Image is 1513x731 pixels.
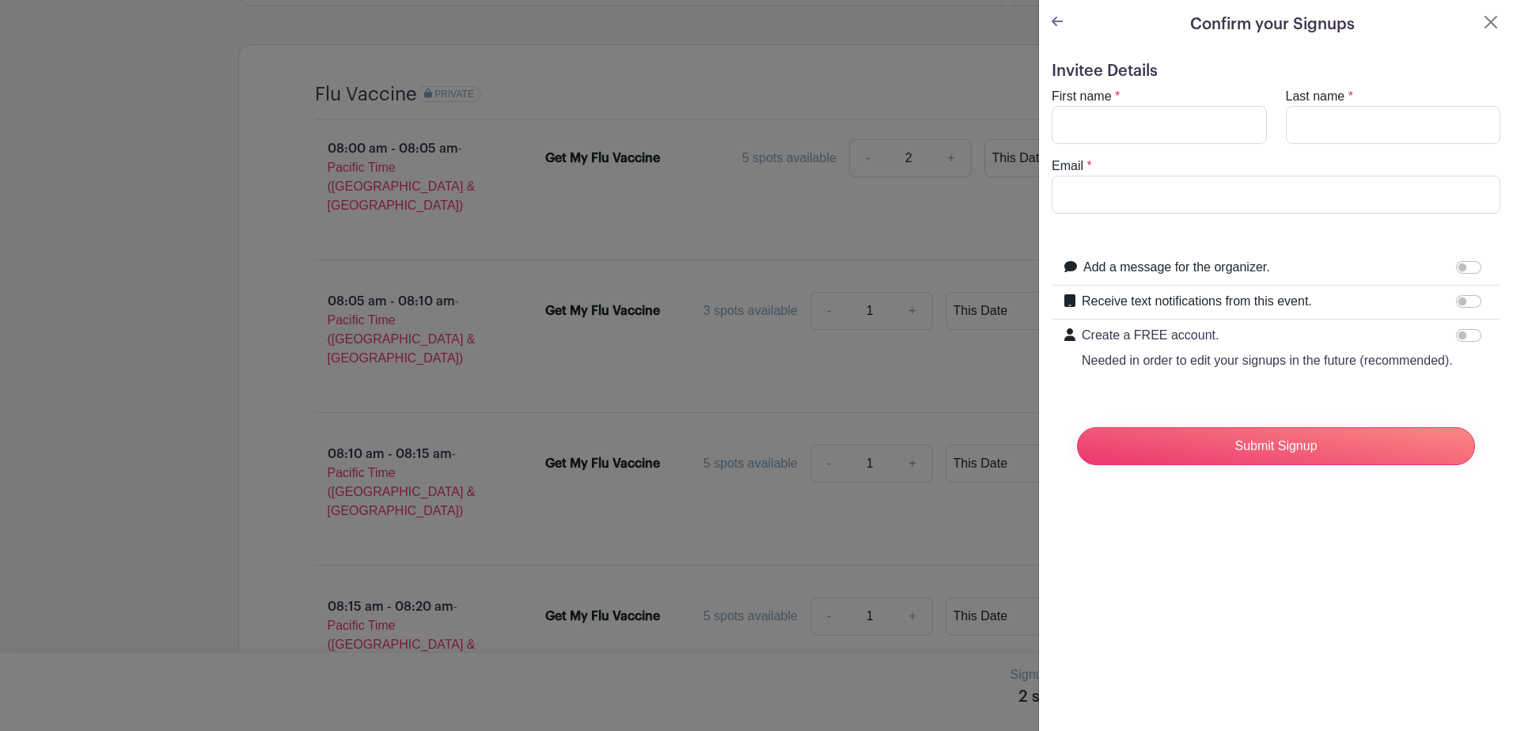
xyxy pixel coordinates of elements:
label: Email [1052,157,1083,176]
h5: Confirm your Signups [1190,13,1355,36]
p: Create a FREE account. [1082,326,1453,345]
input: Submit Signup [1077,427,1475,465]
label: First name [1052,87,1112,106]
label: Last name [1286,87,1345,106]
button: Close [1481,13,1500,32]
h5: Invitee Details [1052,62,1500,81]
label: Receive text notifications from this event. [1082,292,1312,311]
p: Needed in order to edit your signups in the future (recommended). [1082,351,1453,370]
label: Add a message for the organizer. [1083,258,1270,277]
